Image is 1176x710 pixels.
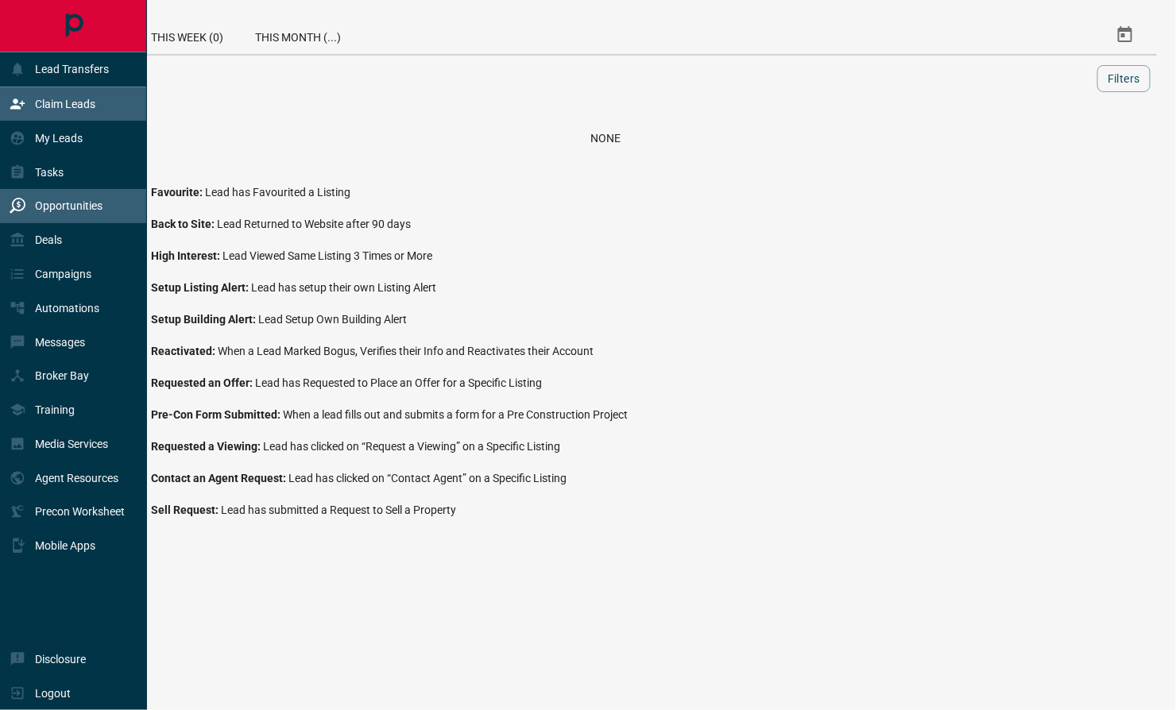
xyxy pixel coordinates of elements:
span: Reactivated [151,345,218,357]
span: Lead has Requested to Place an Offer for a Specific Listing [255,376,542,389]
span: Lead Setup Own Building Alert [258,313,407,326]
span: Favourite [151,186,205,199]
span: Lead has submitted a Request to Sell a Property [221,504,456,516]
button: Select Date Range [1106,16,1144,54]
span: Lead has Favourited a Listing [205,186,350,199]
span: Lead has setup their own Listing Alert [251,281,436,294]
div: None [73,132,1138,145]
span: High Interest [151,249,222,262]
span: Lead has clicked on “Contact Agent” on a Specific Listing [288,472,567,484]
span: Back to Site [151,218,217,230]
span: Lead Returned to Website after 90 days [217,218,411,230]
span: Pre-Con Form Submitted [151,408,283,421]
div: This Month (...) [239,16,357,54]
span: Setup Listing Alert [151,281,251,294]
span: Requested an Offer [151,376,255,389]
span: Requested a Viewing [151,440,263,453]
div: This Week (0) [135,16,239,54]
span: Sell Request [151,504,221,516]
span: When a lead fills out and submits a form for a Pre Construction Project [283,408,628,421]
span: Contact an Agent Request [151,472,288,484]
span: Lead has clicked on “Request a Viewing” on a Specific Listing [263,440,560,453]
button: Filters [1097,65,1151,92]
span: Setup Building Alert [151,313,258,326]
span: When a Lead Marked Bogus, Verifies their Info and Reactivates their Account [218,345,594,357]
span: Lead Viewed Same Listing 3 Times or More [222,249,432,262]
